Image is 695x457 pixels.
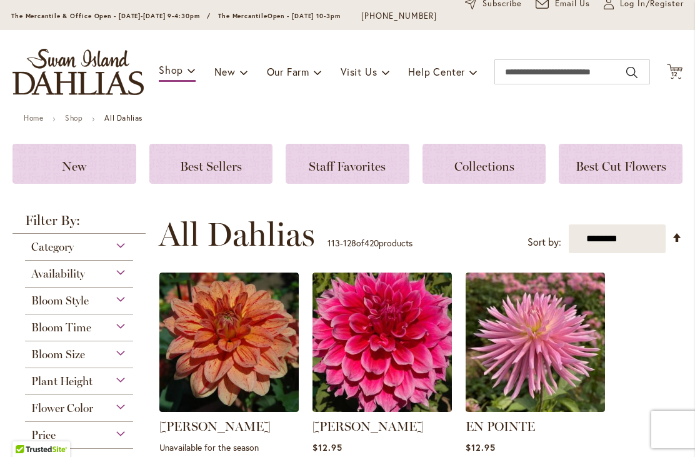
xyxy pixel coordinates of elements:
[312,273,452,412] img: EMORY PAUL
[312,419,424,434] a: [PERSON_NAME]
[343,237,356,249] span: 128
[267,65,309,78] span: Our Farm
[559,144,682,184] a: Best Cut Flowers
[159,403,299,414] a: Elijah Mason
[104,113,142,123] strong: All Dahlias
[408,65,465,78] span: Help Center
[454,159,514,174] span: Collections
[65,113,82,123] a: Shop
[31,401,93,415] span: Flower Color
[214,65,235,78] span: New
[267,12,341,20] span: Open - [DATE] 10-3pm
[159,216,315,253] span: All Dahlias
[671,70,679,78] span: 12
[312,441,342,453] span: $12.95
[31,374,92,388] span: Plant Height
[361,10,437,23] a: [PHONE_NUMBER]
[159,441,299,453] p: Unavailable for the season
[527,231,561,254] label: Sort by:
[9,413,44,448] iframe: Launch Accessibility Center
[62,159,86,174] span: New
[159,273,299,412] img: Elijah Mason
[327,237,340,249] span: 113
[159,419,271,434] a: [PERSON_NAME]
[24,113,43,123] a: Home
[12,49,144,95] a: store logo
[341,65,377,78] span: Visit Us
[31,321,91,334] span: Bloom Time
[364,237,379,249] span: 420
[466,403,605,414] a: EN POINTE
[31,240,74,254] span: Category
[327,233,412,253] p: - of products
[11,12,267,20] span: The Mercantile & Office Open - [DATE]-[DATE] 9-4:30pm / The Mercantile
[159,63,183,76] span: Shop
[466,441,496,453] span: $12.95
[667,64,682,81] button: 12
[422,144,546,184] a: Collections
[31,294,89,308] span: Bloom Style
[286,144,409,184] a: Staff Favorites
[466,419,535,434] a: EN POINTE
[180,159,242,174] span: Best Sellers
[312,403,452,414] a: EMORY PAUL
[466,273,605,412] img: EN POINTE
[31,348,85,361] span: Bloom Size
[31,267,85,281] span: Availability
[149,144,273,184] a: Best Sellers
[12,144,136,184] a: New
[309,159,386,174] span: Staff Favorites
[12,214,146,234] strong: Filter By:
[576,159,666,174] span: Best Cut Flowers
